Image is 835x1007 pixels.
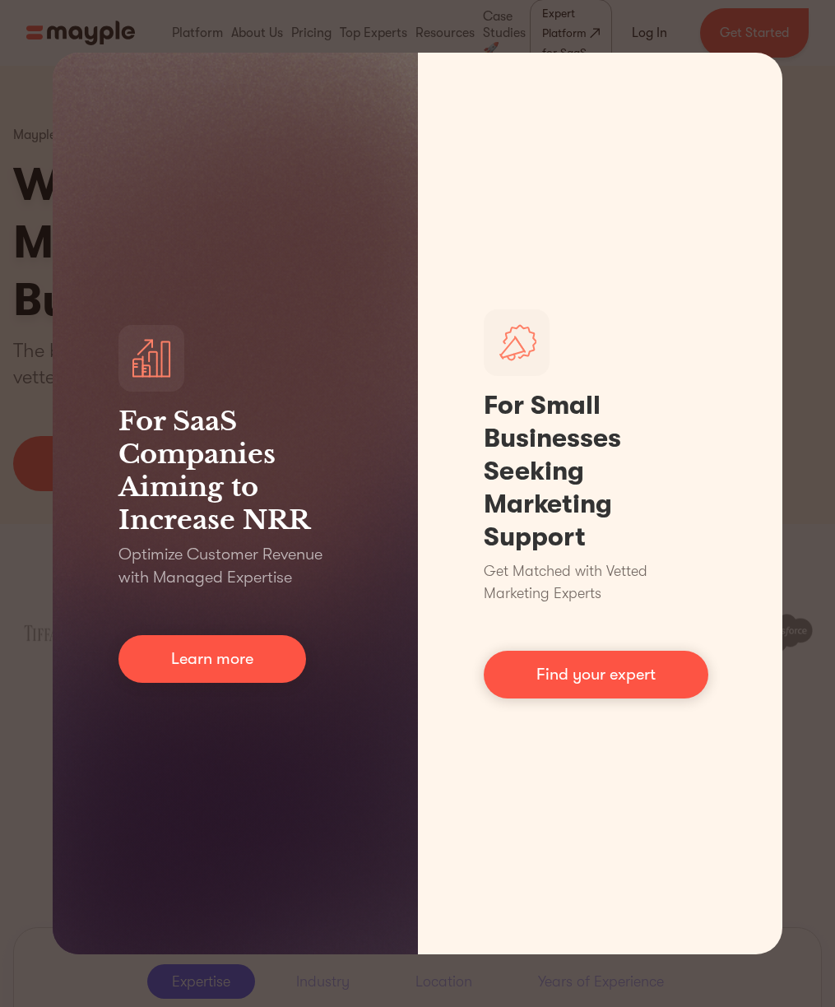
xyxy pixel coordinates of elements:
a: Find your expert [484,651,708,698]
a: Learn more [118,635,306,683]
p: Get Matched with Vetted Marketing Experts [484,560,717,605]
p: Optimize Customer Revenue with Managed Expertise [118,543,352,589]
h1: For Small Businesses Seeking Marketing Support [484,389,717,554]
h3: For SaaS Companies Aiming to Increase NRR [118,405,352,536]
